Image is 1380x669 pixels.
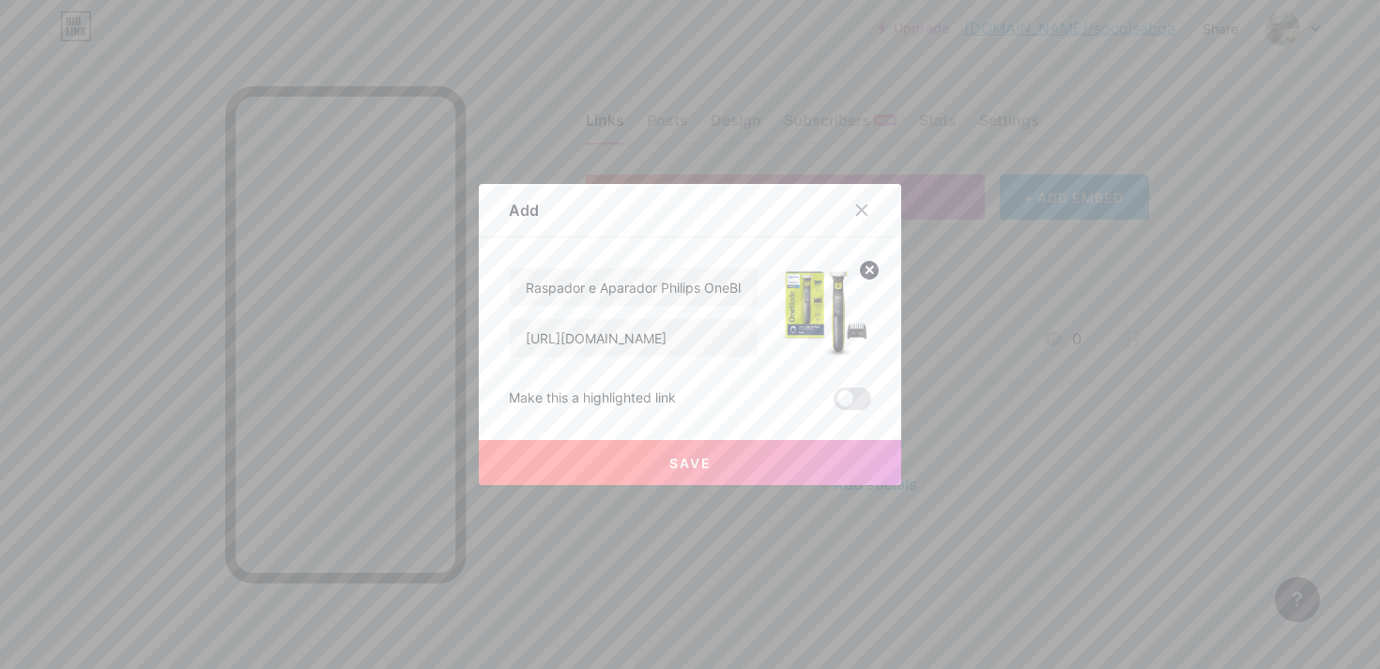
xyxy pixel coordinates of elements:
[669,455,712,471] span: Save
[510,268,758,306] input: Title
[509,199,539,221] div: Add
[781,267,871,357] img: link_thumbnail
[509,388,676,410] div: Make this a highlighted link
[510,319,758,357] input: URL
[479,440,901,485] button: Save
